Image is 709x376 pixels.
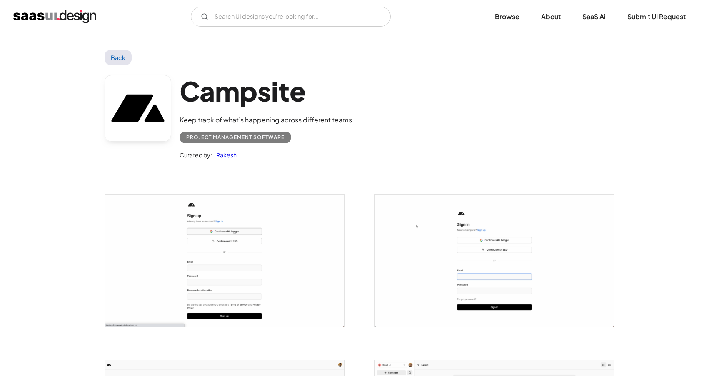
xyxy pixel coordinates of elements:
[186,132,285,142] div: Project Management Software
[180,115,352,125] div: Keep track of what’s happening across different teams
[13,10,96,23] a: home
[105,195,344,327] a: open lightbox
[212,150,237,160] a: Rakesh
[180,75,352,107] h1: Campsite
[191,7,391,27] form: Email Form
[180,150,212,160] div: Curated by:
[191,7,391,27] input: Search UI designs you're looking for...
[572,7,616,26] a: SaaS Ai
[375,195,614,327] img: 642e643f91b2ac723572f3a3_Campsite%20-%20Sign%20In.png
[617,7,696,26] a: Submit UI Request
[485,7,529,26] a: Browse
[105,195,344,327] img: 642e6440bdb822254055505c_Campsite%20-%20Sign%20Up.png
[531,7,571,26] a: About
[105,50,132,65] a: Back
[375,195,614,327] a: open lightbox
